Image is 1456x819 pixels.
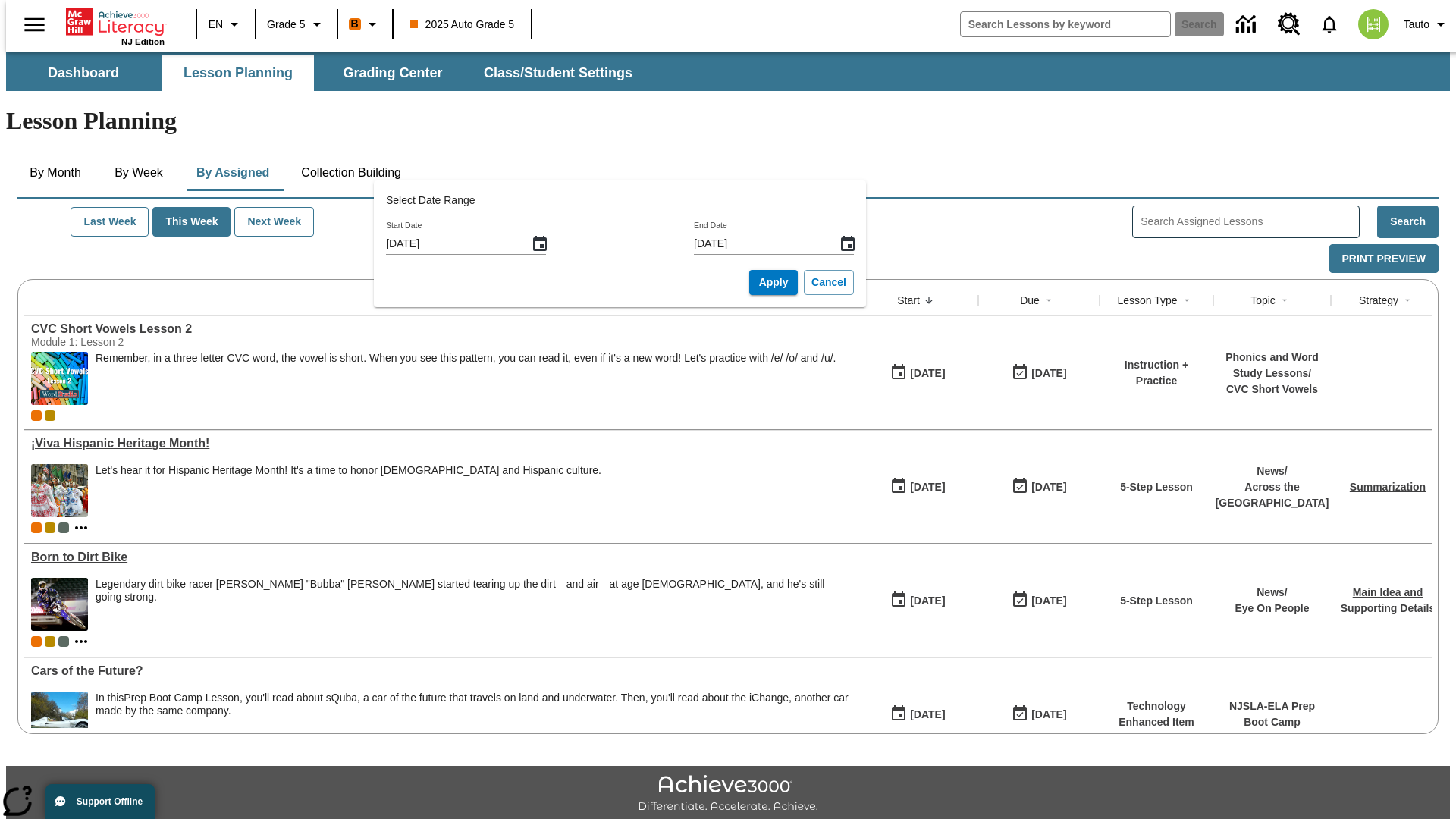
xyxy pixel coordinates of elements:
button: 09/24/25: First time the lesson was available [885,700,950,729]
div: Legendary dirt bike racer James "Bubba" Stewart started tearing up the dirt—and air—at age 4, and... [96,578,849,631]
p: Remember, in a three letter CVC word, the vowel is short. When you see this pattern, you can read... [96,352,836,365]
button: Show more classes [72,519,90,537]
button: Open side menu [12,2,57,47]
p: Phonics and Word Study Lessons / [1221,350,1323,381]
div: [DATE] [910,591,945,610]
div: SubNavbar [6,55,646,91]
h2: Select Date Range [386,193,854,209]
img: CVC Short Vowels Lesson 2. [31,352,88,405]
div: ¡Viva Hispanic Heritage Month! [31,437,849,450]
span: Current Class [31,636,42,647]
a: Main Idea and Supporting Details [1341,586,1435,614]
p: NJSLA-ELA Prep Boot Camp [1221,698,1323,730]
button: Support Offline [45,784,155,819]
h1: Lesson Planning [6,107,1450,135]
button: Sort [1040,291,1058,309]
div: Due [1020,293,1040,308]
div: Remember, in a three letter CVC word, the vowel is short. When you see this pattern, you can read... [96,352,836,405]
button: Dashboard [8,55,159,91]
button: Grade: Grade 5, Select a grade [261,11,332,38]
div: Strategy [1359,293,1398,308]
img: High-tech automobile treading water. [31,692,88,745]
span: EN [209,17,223,33]
button: Boost Class color is orange. Change class color [343,11,388,38]
button: Sort [1398,291,1417,309]
div: [DATE] [1031,705,1066,724]
div: [DATE] [910,364,945,383]
button: Show more classes [72,632,90,651]
div: CVC Short Vowels Lesson 2 [31,322,849,336]
button: Sort [920,291,938,309]
button: 09/25/25: Last day the lesson can be accessed [1006,359,1072,388]
button: 09/24/25: First time the lesson was available [885,586,950,615]
button: End Date, Choose date, September 27, 2025, Selected [833,229,863,259]
div: [DATE] [1031,591,1066,610]
a: Cars of the Future? , Lessons [31,664,849,678]
span: NJ Edition [121,37,165,46]
div: [DATE] [1031,478,1066,497]
button: 08/01/26: Last day the lesson can be accessed [1006,700,1072,729]
a: CVC Short Vowels Lesson 2, Lessons [31,322,849,336]
button: 09/24/25: First time the lesson was available [885,472,950,501]
button: 09/25/25: First time the lesson was available [885,359,950,388]
p: News / [1216,463,1329,479]
testabrev: Prep Boot Camp Lesson, you'll read about sQuba, a car of the future that travels on land and unde... [96,692,849,717]
a: ¡Viva Hispanic Heritage Month! , Lessons [31,437,849,450]
div: New 2025 class [45,410,55,421]
img: avatar image [1358,9,1389,39]
button: Next Week [234,207,314,237]
label: Start Date [386,220,422,231]
p: News / [1235,585,1309,601]
p: 5-Step Lesson [1120,593,1193,609]
a: Born to Dirt Bike, Lessons [31,551,849,564]
a: Summarization [1350,481,1426,493]
span: Lesson Planning [184,64,293,82]
div: New 2025 class [45,522,55,533]
img: Achieve3000 Differentiate Accelerate Achieve [638,775,818,814]
button: 09/24/25: Last day the lesson can be accessed [1006,472,1072,501]
p: 5-Step Lesson [1120,479,1193,495]
div: [DATE] [910,705,945,724]
div: Current Class [31,522,42,533]
div: In this [96,692,849,717]
div: [DATE] [1031,364,1066,383]
a: Resource Center, Will open in new tab [1269,4,1310,45]
span: Grade 5 [267,17,306,33]
a: Notifications [1310,5,1349,44]
div: Current Class [31,410,42,421]
button: Cancel [804,270,854,295]
div: Topic [1250,293,1276,308]
button: Sort [1178,291,1196,309]
p: Technology Enhanced Item [1107,698,1206,730]
button: Collection Building [289,155,413,191]
a: Home [66,7,165,37]
span: Tauto [1404,17,1429,33]
button: By Assigned [184,155,281,191]
button: By Week [101,155,177,191]
span: Let's hear it for Hispanic Heritage Month! It's a time to honor Hispanic Americans and Hispanic c... [96,464,601,517]
div: New 2025 class [45,636,55,647]
button: Print Preview [1329,244,1439,274]
img: A photograph of Hispanic women participating in a parade celebrating Hispanic culture. The women ... [31,464,88,517]
button: Select a new avatar [1349,5,1398,44]
div: OL 2025 Auto Grade 6 [58,636,69,647]
button: By Month [17,155,93,191]
div: Let's hear it for Hispanic Heritage Month! It's a time to honor [DEMOGRAPHIC_DATA] and Hispanic c... [96,464,601,477]
input: Search Assigned Lessons [1141,211,1359,233]
div: Start [897,293,920,308]
span: 2025 Auto Grade 5 [410,17,515,33]
span: Support Offline [77,796,143,807]
button: Class/Student Settings [472,55,645,91]
img: Motocross racer James Stewart flies through the air on his dirt bike. [31,578,88,631]
button: 09/24/25: Last day the lesson can be accessed [1006,586,1072,615]
div: SubNavbar [6,52,1450,91]
span: Grading Center [343,64,442,82]
button: Last Week [71,207,149,237]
